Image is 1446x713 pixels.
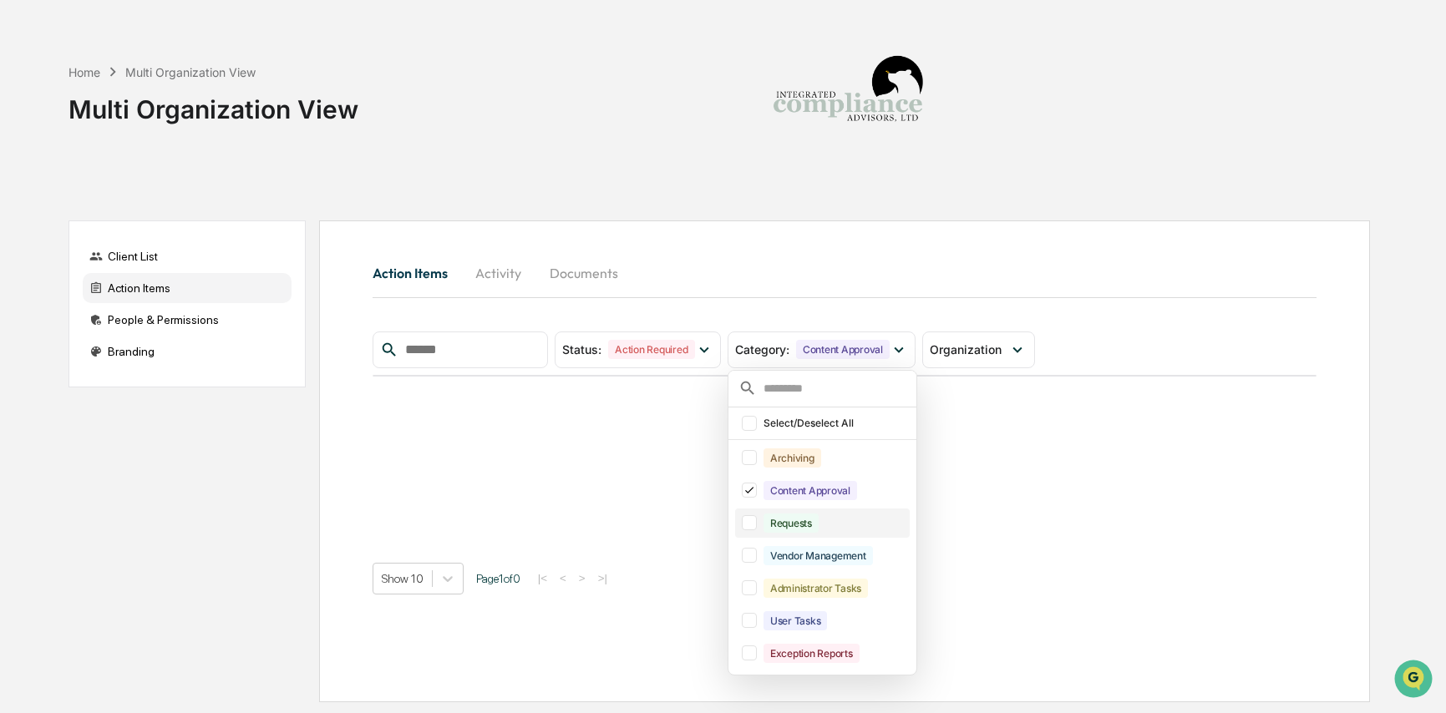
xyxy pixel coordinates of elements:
div: Client List [83,241,292,271]
div: 🔎 [17,244,30,257]
span: Pylon [166,283,202,296]
div: Content Approval [796,340,890,359]
button: >| [593,571,612,585]
a: 🔎Data Lookup [10,235,112,265]
img: Integrated Compliance Advisors [764,13,931,180]
div: Exception Reports [764,644,860,663]
button: Start new chat [284,133,304,153]
span: Page 1 of 0 [476,572,520,585]
span: Preclearance [33,210,108,227]
span: Category : [735,342,789,356]
div: 🗄️ [121,212,134,225]
div: Administrator Tasks [764,579,868,598]
button: Documents [536,253,632,293]
img: 1746055101610-c473b297-6a78-478c-a979-82029cc54cd1 [17,128,47,158]
div: Requests [764,513,819,533]
button: Action Items [373,253,461,293]
div: Archiving [764,448,821,468]
span: Data Lookup [33,242,105,259]
div: People & Permissions [83,305,292,335]
button: |< [533,571,552,585]
button: Activity [461,253,536,293]
a: 🖐️Preclearance [10,204,114,234]
div: 🖐️ [17,212,30,225]
div: activity tabs [373,253,1317,293]
div: Multi Organization View [68,81,358,124]
p: How can we help? [17,35,304,62]
div: We're available if you need us! [57,144,211,158]
div: Content Approval [764,481,857,500]
div: Action Items [83,273,292,303]
div: Select/Deselect All [764,417,906,429]
button: > [574,571,591,585]
a: Powered byPylon [118,282,202,296]
div: Vendor Management [764,546,873,565]
div: Home [68,65,100,79]
iframe: Open customer support [1393,658,1438,703]
div: User Tasks [764,611,828,630]
span: Status : [562,342,601,356]
div: Action Required [608,340,694,359]
div: Branding [83,336,292,367]
div: Start new chat [57,128,274,144]
button: < [555,571,571,585]
span: Organization [930,342,1002,356]
div: Multi Organization View [125,65,256,79]
span: Attestations [138,210,207,227]
a: 🗄️Attestations [114,204,214,234]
